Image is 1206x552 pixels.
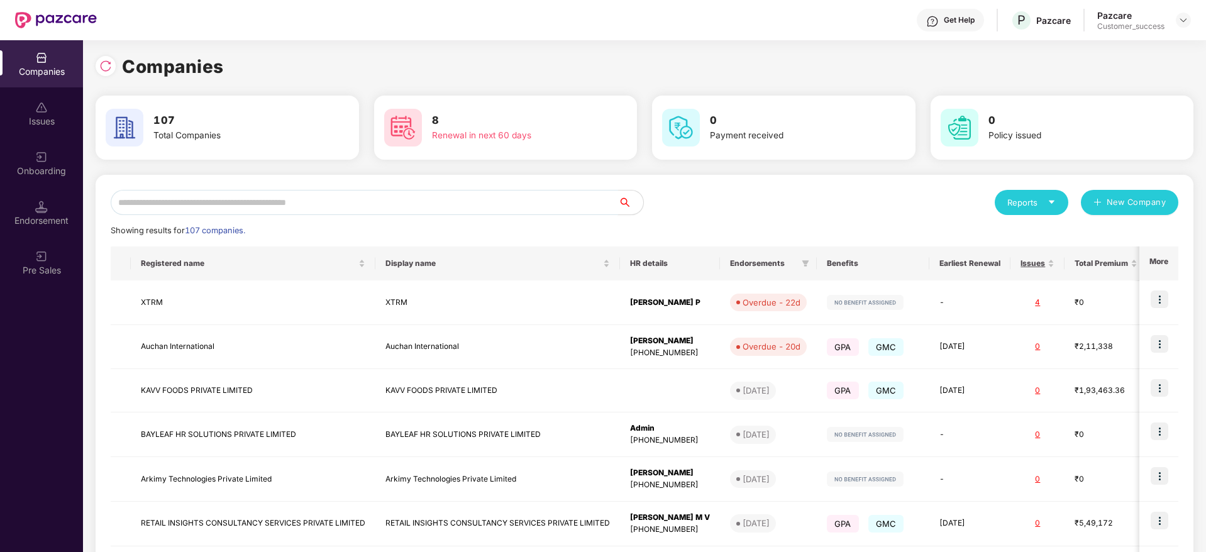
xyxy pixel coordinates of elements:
[743,384,770,397] div: [DATE]
[1017,13,1026,28] span: P
[630,335,710,347] div: [PERSON_NAME]
[743,428,770,441] div: [DATE]
[131,246,375,280] th: Registered name
[141,258,356,268] span: Registered name
[929,412,1010,457] td: -
[1021,473,1054,485] div: 0
[153,129,312,143] div: Total Companies
[131,457,375,502] td: Arkimy Technologies Private Limited
[799,256,812,271] span: filter
[926,15,939,28] img: svg+xml;base64,PHN2ZyBpZD0iSGVscC0zMngzMiIgeG1sbnM9Imh0dHA6Ly93d3cudzMub3JnLzIwMDAvc3ZnIiB3aWR0aD...
[1075,297,1137,309] div: ₹0
[827,295,904,310] img: svg+xml;base64,PHN2ZyB4bWxucz0iaHR0cDovL3d3dy53My5vcmcvMjAwMC9zdmciIHdpZHRoPSIxMjIiIGhlaWdodD0iMj...
[827,382,859,399] span: GPA
[944,15,975,25] div: Get Help
[817,246,929,280] th: Benefits
[662,109,700,146] img: svg+xml;base64,PHN2ZyB4bWxucz0iaHR0cDovL3d3dy53My5vcmcvMjAwMC9zdmciIHdpZHRoPSI2MCIgaGVpZ2h0PSI2MC...
[630,512,710,524] div: [PERSON_NAME] M V
[111,226,245,235] span: Showing results for
[617,197,643,207] span: search
[802,260,809,267] span: filter
[630,467,710,479] div: [PERSON_NAME]
[35,201,48,213] img: svg+xml;base64,PHN2ZyB3aWR0aD0iMTQuNSIgaGVpZ2h0PSIxNC41IiB2aWV3Qm94PSIwIDAgMTYgMTYiIGZpbGw9Im5vbm...
[868,338,904,356] span: GMC
[1036,14,1071,26] div: Pazcare
[385,258,600,268] span: Display name
[375,457,620,502] td: Arkimy Technologies Private Limited
[1107,196,1166,209] span: New Company
[1021,341,1054,353] div: 0
[1021,385,1054,397] div: 0
[131,369,375,412] td: KAVV FOODS PRIVATE LIMITED
[617,190,644,215] button: search
[1097,21,1165,31] div: Customer_success
[868,382,904,399] span: GMC
[432,113,590,129] h3: 8
[106,109,143,146] img: svg+xml;base64,PHN2ZyB4bWxucz0iaHR0cDovL3d3dy53My5vcmcvMjAwMC9zdmciIHdpZHRoPSI2MCIgaGVpZ2h0PSI2MC...
[1075,429,1137,441] div: ₹0
[827,427,904,442] img: svg+xml;base64,PHN2ZyB4bWxucz0iaHR0cDovL3d3dy53My5vcmcvMjAwMC9zdmciIHdpZHRoPSIxMjIiIGhlaWdodD0iMj...
[1021,297,1054,309] div: 4
[1093,198,1102,208] span: plus
[827,338,859,356] span: GPA
[630,434,710,446] div: [PHONE_NUMBER]
[1151,335,1168,353] img: icon
[131,412,375,457] td: BAYLEAF HR SOLUTIONS PRIVATE LIMITED
[375,246,620,280] th: Display name
[375,325,620,370] td: Auchan International
[988,113,1147,129] h3: 0
[1151,422,1168,440] img: icon
[630,479,710,491] div: [PHONE_NUMBER]
[929,369,1010,412] td: [DATE]
[630,347,710,359] div: [PHONE_NUMBER]
[131,280,375,325] td: XTRM
[1097,9,1165,21] div: Pazcare
[375,369,620,412] td: KAVV FOODS PRIVATE LIMITED
[1151,467,1168,485] img: icon
[1021,258,1045,268] span: Issues
[35,151,48,163] img: svg+xml;base64,PHN2ZyB3aWR0aD0iMjAiIGhlaWdodD0iMjAiIHZpZXdCb3g9IjAgMCAyMCAyMCIgZmlsbD0ibm9uZSIgeG...
[1010,246,1065,280] th: Issues
[1007,196,1056,209] div: Reports
[375,412,620,457] td: BAYLEAF HR SOLUTIONS PRIVATE LIMITED
[620,246,720,280] th: HR details
[988,129,1147,143] div: Policy issued
[929,325,1010,370] td: [DATE]
[1065,246,1148,280] th: Total Premium
[375,502,620,546] td: RETAIL INSIGHTS CONSULTANCY SERVICES PRIVATE LIMITED
[1178,15,1188,25] img: svg+xml;base64,PHN2ZyBpZD0iRHJvcGRvd24tMzJ4MzIiIHhtbG5zPSJodHRwOi8vd3d3LnczLm9yZy8yMDAwL3N2ZyIgd2...
[1139,246,1178,280] th: More
[35,101,48,114] img: svg+xml;base64,PHN2ZyBpZD0iSXNzdWVzX2Rpc2FibGVkIiB4bWxucz0iaHR0cDovL3d3dy53My5vcmcvMjAwMC9zdmciIH...
[929,502,1010,546] td: [DATE]
[35,250,48,263] img: svg+xml;base64,PHN2ZyB3aWR0aD0iMjAiIGhlaWdodD0iMjAiIHZpZXdCb3g9IjAgMCAyMCAyMCIgZmlsbD0ibm9uZSIgeG...
[743,340,800,353] div: Overdue - 20d
[929,280,1010,325] td: -
[929,457,1010,502] td: -
[827,472,904,487] img: svg+xml;base64,PHN2ZyB4bWxucz0iaHR0cDovL3d3dy53My5vcmcvMjAwMC9zdmciIHdpZHRoPSIxMjIiIGhlaWdodD0iMj...
[122,53,224,80] h1: Companies
[1151,512,1168,529] img: icon
[1081,190,1178,215] button: plusNew Company
[35,52,48,64] img: svg+xml;base64,PHN2ZyBpZD0iQ29tcGFuaWVzIiB4bWxucz0iaHR0cDovL3d3dy53My5vcmcvMjAwMC9zdmciIHdpZHRoPS...
[153,113,312,129] h3: 107
[630,297,710,309] div: [PERSON_NAME] P
[1048,198,1056,206] span: caret-down
[131,325,375,370] td: Auchan International
[1075,473,1137,485] div: ₹0
[15,12,97,28] img: New Pazcare Logo
[1021,517,1054,529] div: 0
[185,226,245,235] span: 107 companies.
[941,109,978,146] img: svg+xml;base64,PHN2ZyB4bWxucz0iaHR0cDovL3d3dy53My5vcmcvMjAwMC9zdmciIHdpZHRoPSI2MCIgaGVpZ2h0PSI2MC...
[131,502,375,546] td: RETAIL INSIGHTS CONSULTANCY SERVICES PRIVATE LIMITED
[929,246,1010,280] th: Earliest Renewal
[384,109,422,146] img: svg+xml;base64,PHN2ZyB4bWxucz0iaHR0cDovL3d3dy53My5vcmcvMjAwMC9zdmciIHdpZHRoPSI2MCIgaGVpZ2h0PSI2MC...
[1075,258,1128,268] span: Total Premium
[99,60,112,72] img: svg+xml;base64,PHN2ZyBpZD0iUmVsb2FkLTMyeDMyIiB4bWxucz0iaHR0cDovL3d3dy53My5vcmcvMjAwMC9zdmciIHdpZH...
[730,258,797,268] span: Endorsements
[1075,517,1137,529] div: ₹5,49,172
[1151,379,1168,397] img: icon
[868,515,904,533] span: GMC
[1075,341,1137,353] div: ₹2,11,338
[710,113,868,129] h3: 0
[1151,290,1168,308] img: icon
